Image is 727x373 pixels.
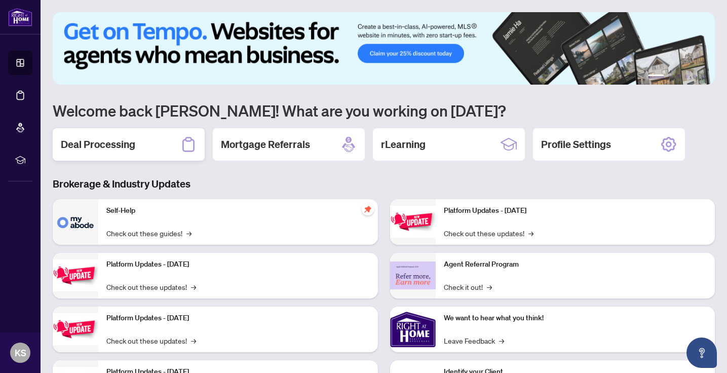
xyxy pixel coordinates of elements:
a: Check it out!→ [444,281,492,292]
img: Platform Updates - July 21, 2025 [53,313,98,345]
h3: Brokerage & Industry Updates [53,177,715,191]
button: 5 [693,74,697,79]
p: Platform Updates - [DATE] [106,313,370,324]
img: Agent Referral Program [390,262,436,289]
span: pushpin [362,203,374,215]
span: → [186,228,192,239]
a: Check out these updates!→ [444,228,533,239]
p: We want to hear what you think! [444,313,707,324]
p: Platform Updates - [DATE] [444,205,707,216]
a: Check out these updates!→ [106,281,196,292]
h2: rLearning [381,137,426,152]
p: Agent Referral Program [444,259,707,270]
a: Check out these guides!→ [106,228,192,239]
img: Slide 0 [53,12,715,85]
p: Self-Help [106,205,370,216]
span: KS [15,346,26,360]
button: 2 [668,74,672,79]
img: logo [8,8,32,26]
h1: Welcome back [PERSON_NAME]! What are you working on [DATE]? [53,101,715,120]
span: → [487,281,492,292]
p: Platform Updates - [DATE] [106,259,370,270]
img: Platform Updates - September 16, 2025 [53,259,98,291]
img: We want to hear what you think! [390,307,436,352]
button: 1 [648,74,664,79]
img: Platform Updates - June 23, 2025 [390,206,436,238]
img: Self-Help [53,199,98,245]
h2: Deal Processing [61,137,135,152]
h2: Profile Settings [541,137,611,152]
button: 3 [676,74,680,79]
span: → [191,281,196,292]
button: 6 [701,74,705,79]
button: Open asap [686,338,717,368]
a: Leave Feedback→ [444,335,504,346]
h2: Mortgage Referrals [221,137,310,152]
button: 4 [684,74,688,79]
a: Check out these updates!→ [106,335,196,346]
span: → [191,335,196,346]
span: → [499,335,504,346]
span: → [528,228,533,239]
